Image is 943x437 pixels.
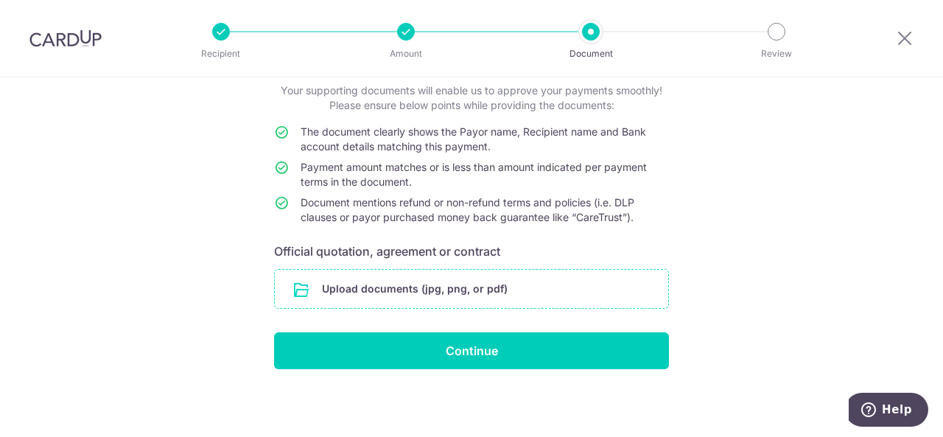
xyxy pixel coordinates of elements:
p: Your supporting documents will enable us to approve your payments smoothly! Please ensure below p... [274,83,669,113]
input: Continue [274,332,669,369]
iframe: Opens a widget where you can find more information [849,393,928,430]
p: Document [536,46,645,61]
img: CardUp [29,29,102,47]
p: Recipient [166,46,276,61]
span: Payment amount matches or is less than amount indicated per payment terms in the document. [301,161,647,188]
div: Upload documents (jpg, png, or pdf) [274,269,669,309]
p: Amount [351,46,460,61]
h6: Official quotation, agreement or contract [274,242,669,260]
p: Review [722,46,831,61]
span: Document mentions refund or non-refund terms and policies (i.e. DLP clauses or payor purchased mo... [301,196,634,223]
span: The document clearly shows the Payor name, Recipient name and Bank account details matching this ... [301,125,646,153]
